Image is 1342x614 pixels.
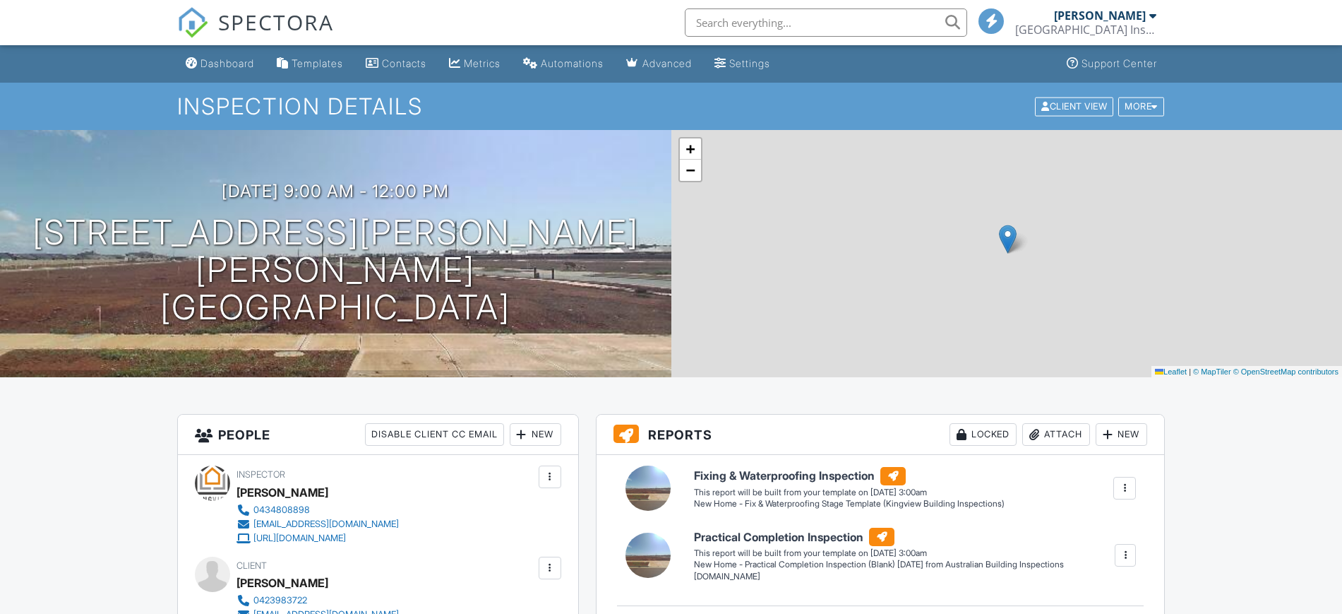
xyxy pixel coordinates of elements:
[236,517,399,531] a: [EMAIL_ADDRESS][DOMAIN_NAME]
[236,531,399,545] a: [URL][DOMAIN_NAME]
[236,560,267,571] span: Client
[253,519,399,530] div: [EMAIL_ADDRESS][DOMAIN_NAME]
[541,57,604,69] div: Automations
[685,161,695,179] span: −
[694,467,1005,485] h6: Fixing & Waterproofing Inspection
[1022,423,1090,446] div: Attach
[1233,367,1338,376] a: © OpenStreetMap contributors
[1189,367,1191,376] span: |
[1015,23,1156,37] div: Kingview Building Inspections Pty.Ltd
[642,57,692,69] div: Advanced
[685,140,695,158] span: +
[680,160,701,181] a: Zoom out
[1155,367,1187,376] a: Leaflet
[729,57,770,69] div: Settings
[236,482,328,503] div: [PERSON_NAME]
[177,7,208,38] img: The Best Home Inspection Software - Spectora
[1034,100,1117,111] a: Client View
[253,504,310,516] div: 0434808898
[253,533,346,544] div: [URL][DOMAIN_NAME]
[200,57,254,69] div: Dashboard
[236,572,328,594] div: [PERSON_NAME]
[180,51,260,77] a: Dashboard
[178,415,578,455] h3: People
[685,8,967,37] input: Search everything...
[464,57,501,69] div: Metrics
[360,51,432,77] a: Contacts
[1082,57,1157,69] div: Support Center
[236,594,399,608] a: 0423983722
[510,423,561,446] div: New
[222,182,449,201] h3: [DATE] 9:00 am - 12:00 pm
[365,423,504,446] div: Disable Client CC Email
[597,415,1165,455] h3: Reports
[694,487,1005,498] div: This report will be built from your template on [DATE] 3:00am
[1193,367,1231,376] a: © MapTiler
[1035,97,1113,116] div: Client View
[694,548,1113,559] div: This report will be built from your template on [DATE] 3:00am
[177,94,1166,119] h1: Inspection Details
[218,7,334,37] span: SPECTORA
[382,57,426,69] div: Contacts
[1061,51,1163,77] a: Support Center
[253,595,307,606] div: 0423983722
[271,51,349,77] a: Templates
[1096,423,1147,446] div: New
[23,214,649,326] h1: [STREET_ADDRESS][PERSON_NAME] [PERSON_NAME][GEOGRAPHIC_DATA]
[517,51,609,77] a: Automations (Basic)
[443,51,506,77] a: Metrics
[1118,97,1164,116] div: More
[621,51,697,77] a: Advanced
[236,503,399,517] a: 0434808898
[694,528,1113,546] h6: Practical Completion Inspection
[694,559,1113,583] div: New Home - Practical Completion Inspection (Blank) [DATE] from Australian Building Inspections [D...
[694,498,1005,510] div: New Home - Fix & Waterproofing Stage Template (Kingview Building Inspections)
[236,469,285,480] span: Inspector
[680,138,701,160] a: Zoom in
[1054,8,1146,23] div: [PERSON_NAME]
[292,57,343,69] div: Templates
[949,423,1017,446] div: Locked
[709,51,776,77] a: Settings
[999,225,1017,254] img: Marker
[177,19,334,49] a: SPECTORA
